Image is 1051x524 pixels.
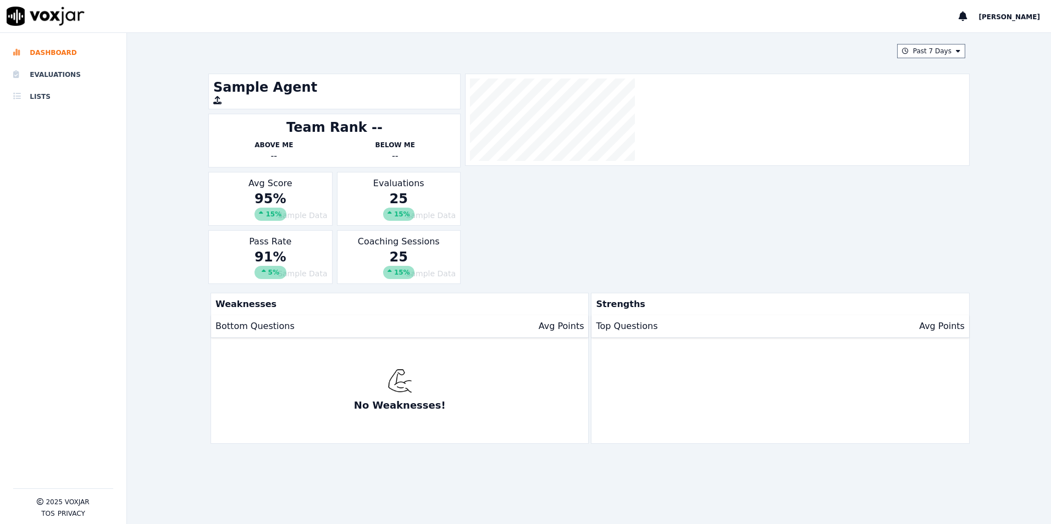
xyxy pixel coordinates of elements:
[539,320,584,333] p: Avg Points
[46,498,89,506] p: 2025 Voxjar
[383,248,414,279] div: 25
[255,190,286,221] div: 95%
[208,230,332,284] div: Pass Rate
[286,119,383,136] div: Team Rank --
[978,10,1051,23] button: [PERSON_NAME]
[213,79,456,96] h1: Sample Agent
[13,86,113,108] a: Lists
[335,149,456,163] div: --
[337,172,461,226] div: Evaluations
[13,42,113,64] a: Dashboard
[213,210,327,221] div: Sample Data
[335,141,456,149] p: Below Me
[7,7,85,26] img: voxjar logo
[215,320,295,333] p: Bottom Questions
[255,266,286,279] div: 5%
[208,172,332,226] div: Avg Score
[388,369,412,393] img: muscle
[591,293,964,315] p: Strengths
[337,230,461,284] div: Coaching Sessions
[13,64,113,86] a: Evaluations
[897,44,965,58] button: Past 7 Days
[213,268,327,279] div: Sample Data
[383,266,414,279] div: 15%
[58,509,85,518] button: Privacy
[354,398,446,413] p: No Weaknesses!
[919,320,965,333] p: Avg Points
[383,190,414,221] div: 25
[342,268,456,279] div: Sample Data
[255,248,286,279] div: 91%
[383,208,414,221] div: 15%
[255,208,286,221] div: 15%
[213,149,334,163] div: --
[342,210,456,221] div: Sample Data
[596,320,657,333] p: Top Questions
[213,141,334,149] p: Above Me
[211,293,584,315] p: Weaknesses
[41,509,54,518] button: TOS
[978,13,1040,21] span: [PERSON_NAME]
